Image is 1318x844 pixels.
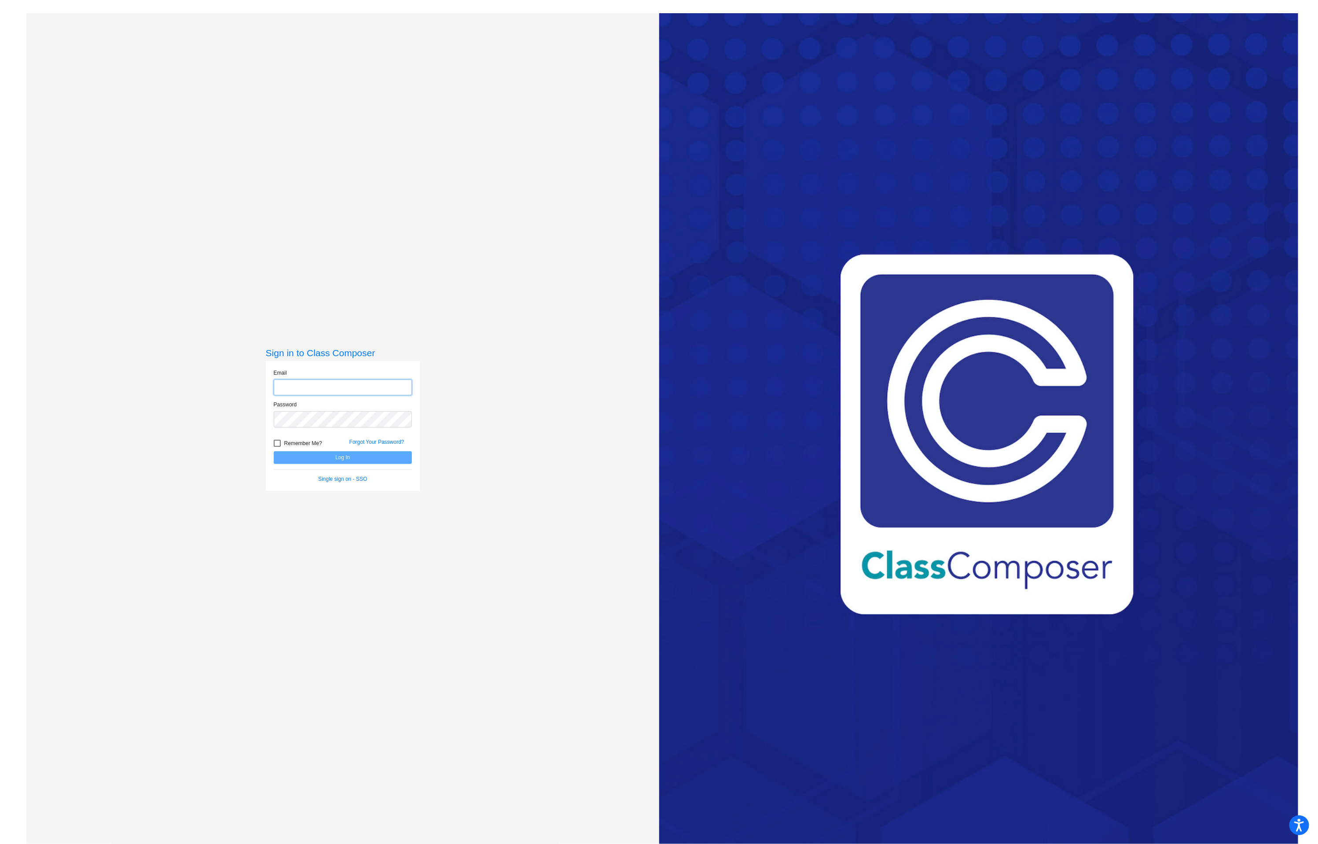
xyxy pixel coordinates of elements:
[349,439,404,445] a: Forgot Your Password?
[266,347,420,358] h3: Sign in to Class Composer
[284,438,322,449] span: Remember Me?
[318,476,367,482] a: Single sign on - SSO
[274,369,287,377] label: Email
[274,401,297,409] label: Password
[274,451,412,464] button: Log In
